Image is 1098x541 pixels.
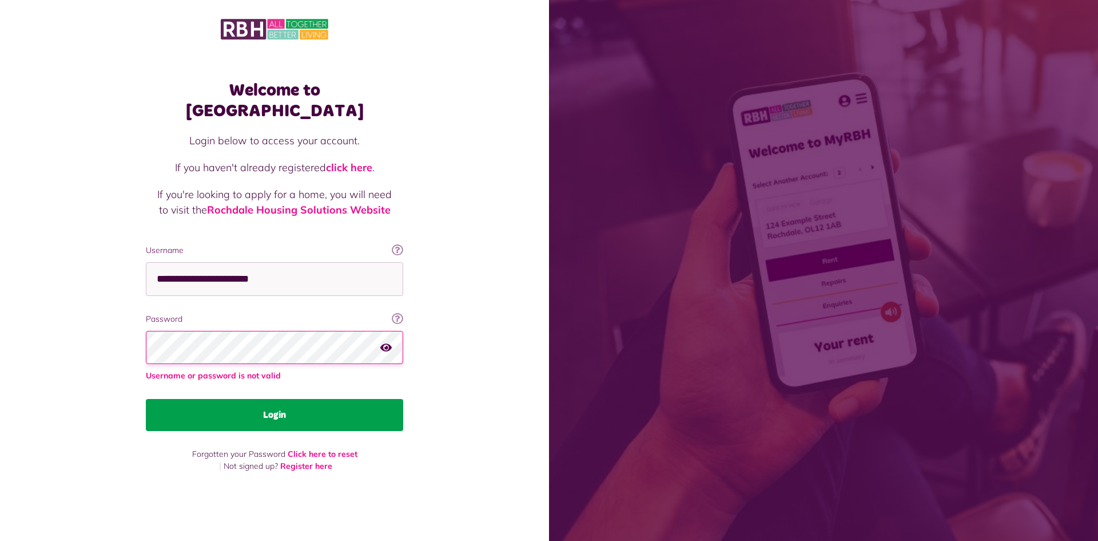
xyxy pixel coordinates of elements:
[157,187,392,218] p: If you're looking to apply for a home, you will need to visit the
[280,461,332,471] a: Register here
[146,80,403,121] h1: Welcome to [GEOGRAPHIC_DATA]
[157,133,392,148] p: Login below to access your account.
[146,399,403,431] button: Login
[288,449,357,459] a: Click here to reset
[224,461,278,471] span: Not signed up?
[157,160,392,175] p: If you haven't already registered .
[146,370,403,382] span: Username or password is not valid
[221,17,328,41] img: MyRBH
[326,161,372,174] a: click here
[146,244,403,256] label: Username
[207,203,391,216] a: Rochdale Housing Solutions Website
[146,313,403,325] label: Password
[192,449,285,459] span: Forgotten your Password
